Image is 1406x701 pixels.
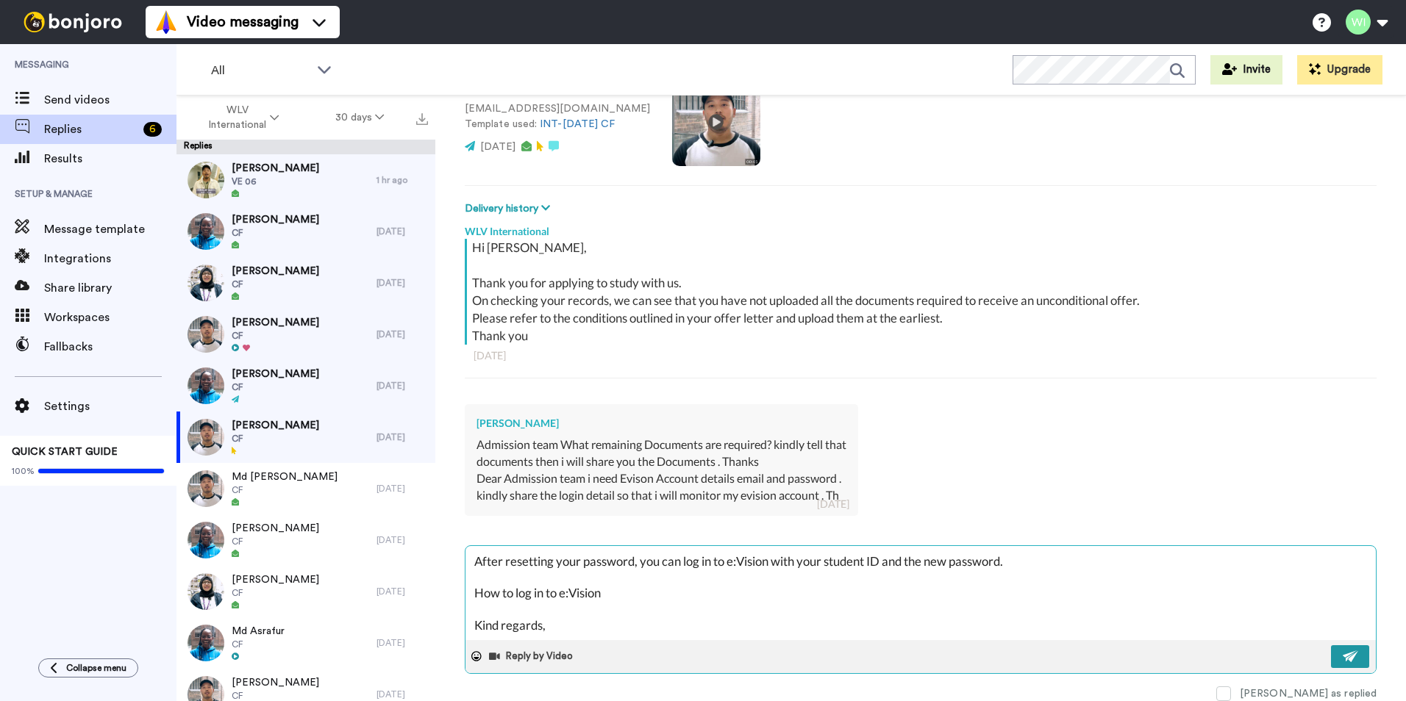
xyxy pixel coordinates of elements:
span: CF [232,587,319,599]
p: [EMAIL_ADDRESS][DOMAIN_NAME] Template used: [465,101,650,132]
button: Invite [1210,55,1282,85]
span: [PERSON_NAME] [232,367,319,381]
div: [DATE] [377,534,428,546]
div: [DATE] [817,497,849,511]
button: Upgrade [1297,55,1382,85]
a: Md [PERSON_NAME]CF[DATE] [176,463,435,514]
span: Video messaging [187,12,299,32]
span: [DATE] [480,142,515,152]
a: [PERSON_NAME]CF[DATE] [176,411,435,463]
span: 100% [12,465,35,477]
button: Collapse menu [38,658,138,677]
span: Md Asrafur [232,624,285,639]
button: Export all results that match these filters now. [412,107,432,129]
div: 6 [143,122,162,137]
img: fa662485-7d82-4be5-9c83-eb6c617c7ac1-thumb.jpg [188,522,224,558]
a: [PERSON_NAME]CF[DATE] [176,514,435,566]
button: Delivery history [465,201,554,217]
span: Collapse menu [66,662,126,674]
textarea: Hello, You can log in to e:Vision with your 7-digit student ID/email address used to submit the a... [465,546,1376,640]
span: Send videos [44,91,176,109]
div: [DATE] [377,277,428,289]
div: WLV International [465,217,1377,239]
span: Message template [44,220,176,238]
a: [PERSON_NAME]CF[DATE] [176,309,435,360]
span: CF [232,381,319,393]
span: All [211,62,310,79]
button: Reply by Video [488,645,577,667]
div: Hi [PERSON_NAME], Thank you for applying to study with us. On checking your records, we can see t... [472,239,1373,345]
div: [DATE] [377,586,428,597]
span: [PERSON_NAME] [232,264,319,278]
span: [PERSON_NAME] [232,315,319,330]
a: [PERSON_NAME]CF[DATE] [176,566,435,617]
img: send-white.svg [1343,650,1359,662]
div: [DATE] [377,328,428,340]
span: CF [232,278,319,290]
img: 9e3f8549-d370-4122-babd-3a7e9b645968-thumb.jpg [188,625,224,661]
span: Share library [44,279,176,297]
a: Md AsrafurCF[DATE] [176,617,435,669]
span: [PERSON_NAME] [232,572,319,587]
span: Workspaces [44,309,176,326]
div: 1 hr ago [377,174,428,186]
span: Integrations [44,250,176,267]
span: Settings [44,398,176,415]
span: [PERSON_NAME] [232,521,319,536]
span: Replies [44,121,138,138]
span: Results [44,150,176,168]
div: [DATE] [377,483,428,495]
div: [DATE] [377,226,428,237]
span: QUICK START GUIDE [12,447,118,457]
div: Admission team What remaining Documents are required? kindly tell that documents then i will shar... [477,436,846,470]
a: [PERSON_NAME]CF[DATE] [176,206,435,257]
span: WLV International [207,103,267,132]
span: CF [232,433,319,445]
div: Dear Admission team i need Evison Account details email and password . kindly share the login det... [477,470,846,504]
img: e3351429-149b-480e-9421-5d140b13055b-thumb.jpg [188,573,224,610]
div: Replies [176,140,435,154]
span: CF [232,639,285,650]
img: vm-color.svg [154,10,178,34]
img: f469daf0-1308-4d93-a34f-185601985f06-thumb.jpg [188,316,224,353]
span: CF [232,536,319,547]
img: bj-logo-header-white.svg [18,12,128,32]
span: CF [232,227,319,239]
div: [DATE] [377,380,428,392]
span: Fallbacks [44,338,176,356]
a: [PERSON_NAME]VE 061 hr ago [176,154,435,206]
span: Md [PERSON_NAME] [232,470,338,484]
a: [PERSON_NAME]CF[DATE] [176,360,435,411]
div: [PERSON_NAME] as replied [1240,686,1377,701]
div: [DATE] [377,637,428,649]
img: 3227a01c-a3d0-41c5-afe3-8c3a800dd60b-thumb.jpg [188,265,224,301]
img: export.svg [416,113,428,125]
div: [DATE] [377,689,428,700]
a: INT-[DATE] CF [540,119,615,129]
div: [PERSON_NAME] [477,416,846,431]
span: CF [232,484,338,496]
span: CF [232,330,319,342]
button: 30 days [307,104,413,131]
div: [DATE] [474,348,1368,363]
span: [PERSON_NAME] [232,418,319,433]
span: [PERSON_NAME] [232,675,319,690]
img: b6eb9b11-2805-4310-a4c1-97aec0302fc2-thumb.jpg [188,419,224,456]
img: b6eb9b11-2805-4310-a4c1-97aec0302fc2-thumb.jpg [188,470,224,507]
div: [DATE] [377,431,428,443]
a: [PERSON_NAME]CF[DATE] [176,257,435,309]
span: VE 06 [232,176,319,187]
img: 9e3f8549-d370-4122-babd-3a7e9b645968-thumb.jpg [188,367,224,404]
button: WLV International [179,97,307,138]
img: 9e3f8549-d370-4122-babd-3a7e9b645968-thumb.jpg [188,213,224,250]
span: [PERSON_NAME] [232,161,319,176]
span: [PERSON_NAME] [232,212,319,227]
img: 0679e79f-bf66-4ac1-86ef-078eae539f64-thumb.jpg [188,162,224,198]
